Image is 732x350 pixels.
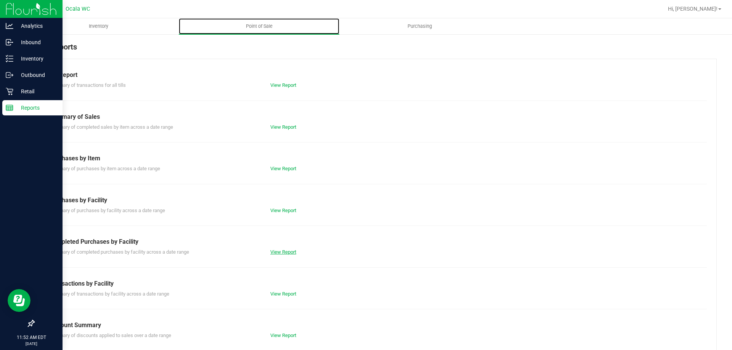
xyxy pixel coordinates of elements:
div: Till Report [49,70,701,80]
span: Hi, [PERSON_NAME]! [668,6,718,12]
a: Point of Sale [179,18,339,34]
span: Purchasing [397,23,442,30]
span: Summary of completed purchases by facility across a date range [49,249,189,255]
div: Purchases by Facility [49,196,701,205]
p: Outbound [13,70,59,80]
span: Inventory [79,23,119,30]
span: Point of Sale [236,23,283,30]
p: 11:52 AM EDT [3,334,59,341]
span: Summary of completed sales by item across a date range [49,124,173,130]
span: Summary of transactions by facility across a date range [49,291,169,297]
inline-svg: Inventory [6,55,13,62]
inline-svg: Inbound [6,38,13,46]
p: Retail [13,87,59,96]
p: Analytics [13,21,59,30]
span: Summary of discounts applied to sales over a date range [49,332,171,338]
span: Summary of purchases by facility across a date range [49,208,165,213]
inline-svg: Retail [6,88,13,95]
p: Reports [13,103,59,112]
a: View Report [270,124,296,130]
iframe: Resource center [8,289,30,312]
p: Inbound [13,38,59,47]
span: Ocala WC [66,6,90,12]
div: Discount Summary [49,321,701,330]
inline-svg: Outbound [6,71,13,79]
a: View Report [270,249,296,255]
span: Summary of transactions for all tills [49,82,126,88]
a: View Report [270,332,296,338]
a: Purchasing [339,18,500,34]
div: Completed Purchases by Facility [49,237,701,246]
a: View Report [270,82,296,88]
div: Purchases by Item [49,154,701,163]
a: Inventory [18,18,179,34]
div: Transactions by Facility [49,279,701,288]
span: Summary of purchases by item across a date range [49,166,160,171]
a: View Report [270,166,296,171]
p: [DATE] [3,341,59,347]
a: View Report [270,208,296,213]
inline-svg: Reports [6,104,13,112]
inline-svg: Analytics [6,22,13,30]
p: Inventory [13,54,59,63]
div: POS Reports [34,41,717,59]
div: Summary of Sales [49,112,701,121]
a: View Report [270,291,296,297]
